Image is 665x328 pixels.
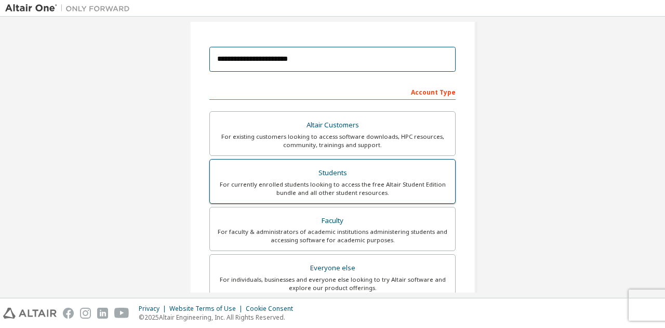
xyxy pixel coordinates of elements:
[216,275,449,292] div: For individuals, businesses and everyone else looking to try Altair software and explore our prod...
[216,214,449,228] div: Faculty
[216,166,449,180] div: Students
[169,305,246,313] div: Website Terms of Use
[97,308,108,319] img: linkedin.svg
[209,83,456,100] div: Account Type
[216,118,449,133] div: Altair Customers
[139,313,299,322] p: © 2025 Altair Engineering, Inc. All Rights Reserved.
[216,261,449,275] div: Everyone else
[63,308,74,319] img: facebook.svg
[80,308,91,319] img: instagram.svg
[114,308,129,319] img: youtube.svg
[3,308,57,319] img: altair_logo.svg
[216,180,449,197] div: For currently enrolled students looking to access the free Altair Student Edition bundle and all ...
[216,228,449,244] div: For faculty & administrators of academic institutions administering students and accessing softwa...
[139,305,169,313] div: Privacy
[5,3,135,14] img: Altair One
[216,133,449,149] div: For existing customers looking to access software downloads, HPC resources, community, trainings ...
[246,305,299,313] div: Cookie Consent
